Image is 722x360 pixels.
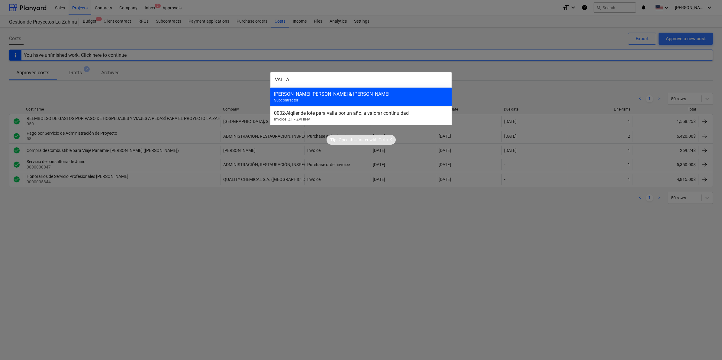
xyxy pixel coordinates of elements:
span: Invoice | ZH - ZAHINA [274,117,310,121]
div: [PERSON_NAME] [PERSON_NAME] & [PERSON_NAME] [274,91,448,97]
div: Tip:Open this faster withCtrl + K [327,135,396,145]
input: Search for projects, line-items, contracts, payment applications, subcontractors... [270,72,452,87]
p: Ctrl + K [379,137,392,143]
p: Open this faster with [339,137,378,143]
div: 0002-Alqiler de lote para valla por un año, a valorar continuidadInvoice| ZH - ZAHINA [270,106,452,125]
div: Widget de chat [692,331,722,360]
p: Tip: [330,137,338,143]
div: 0002 - Alqiler de lote para valla por un año, a valorar continuidad [274,110,448,116]
iframe: Chat Widget [692,331,722,360]
div: [PERSON_NAME] [PERSON_NAME] & [PERSON_NAME]Subcontractor [270,87,452,106]
span: Subcontractor [274,98,298,102]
